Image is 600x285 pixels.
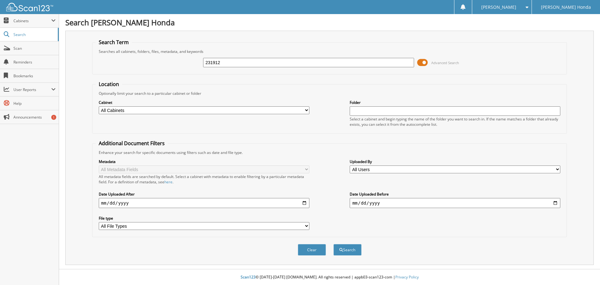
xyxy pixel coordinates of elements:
span: Reminders [13,59,56,65]
span: Bookmarks [13,73,56,79]
button: Search [333,244,362,256]
label: Cabinet [99,100,309,105]
label: Date Uploaded Before [350,191,560,197]
div: © [DATE]-[DATE] [DOMAIN_NAME]. All rights reserved | appb03-scan123-com | [59,270,600,285]
h1: Search [PERSON_NAME] Honda [65,17,594,28]
span: Search [13,32,55,37]
img: scan123-logo-white.svg [6,3,53,11]
legend: Search Term [96,39,132,46]
div: Searches all cabinets, folders, files, metadata, and keywords [96,49,564,54]
label: Folder [350,100,560,105]
label: Uploaded By [350,159,560,164]
button: Clear [298,244,326,256]
span: [PERSON_NAME] [481,5,516,9]
div: All metadata fields are searched by default. Select a cabinet with metadata to enable filtering b... [99,174,309,185]
legend: Additional Document Filters [96,140,168,147]
span: Cabinets [13,18,51,23]
span: Scan [13,46,56,51]
span: Advanced Search [431,60,459,65]
span: Scan123 [241,274,256,280]
div: Select a cabinet and begin typing the name of the folder you want to search in. If the name match... [350,116,560,127]
input: start [99,198,309,208]
span: User Reports [13,87,51,92]
a: here [164,179,172,185]
label: File type [99,216,309,221]
a: Privacy Policy [395,274,419,280]
span: [PERSON_NAME] Honda [541,5,591,9]
div: Optionally limit your search to a particular cabinet or folder [96,91,564,96]
span: Help [13,101,56,106]
div: Enhance your search for specific documents using filters such as date and file type. [96,150,564,155]
input: end [350,198,560,208]
span: Announcements [13,115,56,120]
label: Metadata [99,159,309,164]
legend: Location [96,81,122,88]
div: 1 [51,115,56,120]
label: Date Uploaded After [99,191,309,197]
